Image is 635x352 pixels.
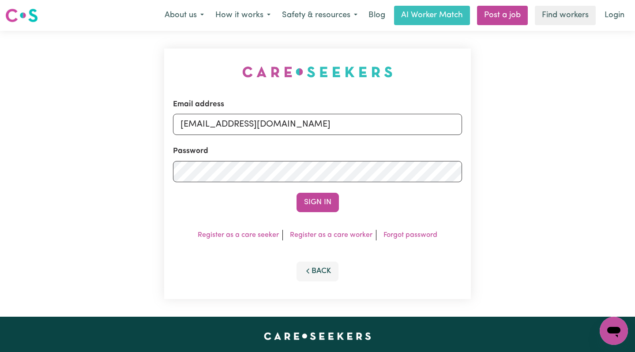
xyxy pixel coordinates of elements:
button: Sign In [297,193,339,212]
a: Blog [363,6,391,25]
a: Register as a care worker [290,232,372,239]
a: Careseekers home page [264,333,371,340]
a: Login [599,6,630,25]
button: Back [297,262,339,281]
label: Email address [173,99,224,110]
a: Careseekers logo [5,5,38,26]
button: About us [159,6,210,25]
a: Find workers [535,6,596,25]
a: Register as a care seeker [198,232,279,239]
a: AI Worker Match [394,6,470,25]
button: Safety & resources [276,6,363,25]
label: Password [173,146,208,157]
button: How it works [210,6,276,25]
a: Post a job [477,6,528,25]
a: Forgot password [383,232,437,239]
iframe: Button to launch messaging window [600,317,628,345]
input: Email address [173,114,462,135]
img: Careseekers logo [5,7,38,23]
